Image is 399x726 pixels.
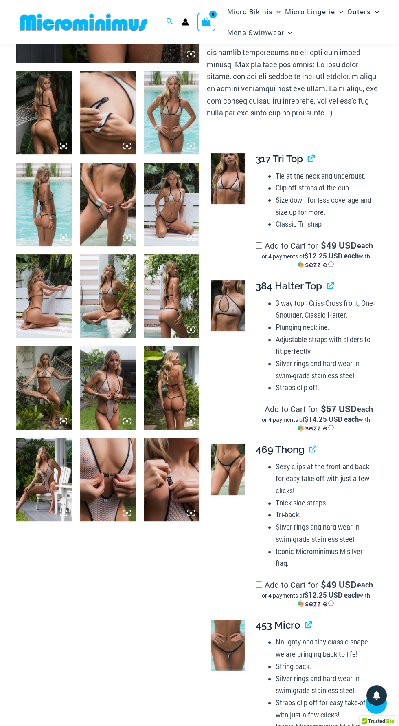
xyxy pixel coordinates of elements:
li: Silver rings and hard wear in swim-grade stainless steel. [276,521,376,545]
li: Silver rings and hard wear in swim-grade stainless steel. [276,357,376,382]
span: 469 Thong [256,444,305,455]
span: Micro Lingerie [285,1,335,22]
span: 57 USD [321,405,356,413]
img: Trade Winds Ivory/Ink 384 Top [211,280,245,332]
img: Trade Winds Ivory/Ink 317 Top 469 Thong [144,254,199,338]
img: Sezzle [298,261,327,268]
a: OutersMenu ToggleMenu Toggle [345,1,381,22]
span: each [357,580,373,589]
li: 3 way top - Criss-Cross front, One-Shoulder, Classic Halter. [276,297,376,321]
img: Trade Winds Ivory/Ink 819 One Piece [80,438,136,521]
li: Straps clip off for easy take-off with just a few clicks! [276,697,376,721]
label: Add to Cart for [256,404,376,432]
span: $12.25 USD each [305,590,359,600]
span: 49 USD [321,241,356,249]
input: Add to Cart for$57 USD eachor 4 payments of$14.25 USD eachwithSezzle Click to learn more about Se... [256,406,262,412]
img: Trade Winds Ivory/Ink 819 One Piece [144,438,199,521]
img: Trade Winds Ivory/Ink 317 Top 469 Thong [16,254,72,338]
input: Add to Cart for$49 USD eachor 4 payments of$12.25 USD eachwithSezzle Click to learn more about Se... [256,242,262,249]
span: $ [321,578,326,590]
a: Micro LingerieMenu ToggleMenu Toggle [283,1,345,22]
a: View Shopping Cart, empty [197,13,216,31]
div: or 4 payments of$12.25 USD eachwithSezzle Click to learn more about Sezzle [256,591,376,607]
li: Sexy clips at the front and back for easy take-off with just a few clicks! [276,461,376,497]
span: Mens Swimwear [227,22,284,43]
span: each [357,241,373,249]
span: $12.25 USD each [305,251,359,260]
img: Trade Winds IvoryInk 453 Micro 02 [211,620,245,671]
li: Straps clip off. [276,382,376,394]
span: 453 Micro [256,619,300,631]
a: Mens SwimwearMenu ToggleMenu Toggle [225,22,294,43]
img: Trade Winds Ivory/Ink 819 One Piece [144,346,199,430]
span: $ [321,403,326,415]
span: Menu Toggle [272,1,281,22]
a: Account icon link [182,18,189,26]
li: Adjustable straps with sliders to fit perfectly. [276,333,376,357]
span: 49 USD [321,580,356,589]
img: Trade Winds Ivory/Ink 384 Top 469 Thong [16,346,72,430]
span: Menu Toggle [371,1,379,22]
div: or 4 payments of$14.25 USD eachwithSezzle Click to learn more about Sezzle [256,416,376,432]
img: Trade Winds Ivory/Ink 819 One Piece [80,346,136,430]
img: Trade Winds Ivory/Ink 317 Top 469 Thong [144,163,199,246]
a: Search icon link [166,17,173,27]
li: Size down for less coverage and size up for more. [276,194,376,218]
input: Add to Cart for$49 USD eachor 4 payments of$12.25 USD eachwithSezzle Click to learn more about Se... [256,581,262,588]
img: Trade Winds Ivory/Ink 819 One Piece [16,438,72,521]
a: Micro BikinisMenu ToggleMenu Toggle [225,1,283,22]
li: Thick side straps. [276,497,376,509]
li: String back. [276,660,376,673]
li: Tie at the neck and underbust. [276,170,376,182]
li: Plunging neckline. [276,321,376,333]
li: Iconic Microminimus M silver flag. [276,545,376,569]
span: Menu Toggle [284,22,292,43]
span: Outers [347,1,371,22]
span: 317 Tri Top [256,153,303,165]
li: Silver rings and hard wear in swim-grade stainless steel. [276,673,376,697]
img: Sezzle [298,424,327,432]
img: Trade Winds Ivory/Ink 384 Top 469 Thong [16,71,72,154]
img: Trade Winds Ivory/Ink 469 Thong [211,444,245,495]
img: Trade Winds Ivory/Ink 317 Top 469 Thong [80,254,136,338]
label: Add to Cart for [256,240,376,268]
span: each [357,405,373,413]
span: $ [321,239,326,251]
li: Classic Tri shap [276,218,376,230]
div: or 4 payments of with [256,591,376,607]
li: Tri-back. [276,509,376,521]
img: Trade Winds Ivory/Ink 317 Top 453 Micro [144,71,199,154]
div: or 4 payments of$12.25 USD eachwithSezzle Click to learn more about Sezzle [256,252,376,268]
div: or 4 payments of with [256,252,376,268]
div: or 4 payments of with [256,416,376,432]
img: Sezzle [298,600,327,607]
label: Add to Cart for [256,579,376,607]
span: Micro Bikinis [227,1,272,22]
li: Naughty and tiny classic shape we are bringing back to life! [276,636,376,660]
img: MM SHOP LOGO FLAT [17,13,151,31]
li: Clip off straps at the cup. [276,182,376,194]
img: Trade Winds Ivory/Ink 317 Top 453 Micro [16,163,72,246]
img: Trade Winds Ivory/Ink 384 Top [80,71,136,154]
span: Menu Toggle [335,1,343,22]
span: $14.25 USD each [305,415,359,424]
img: Trade Winds Ivory/Ink 469 Thong [80,163,136,246]
img: Trade Winds Ivory/Ink 317 Top [211,153,245,205]
span: 384 Halter Top [256,280,322,292]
